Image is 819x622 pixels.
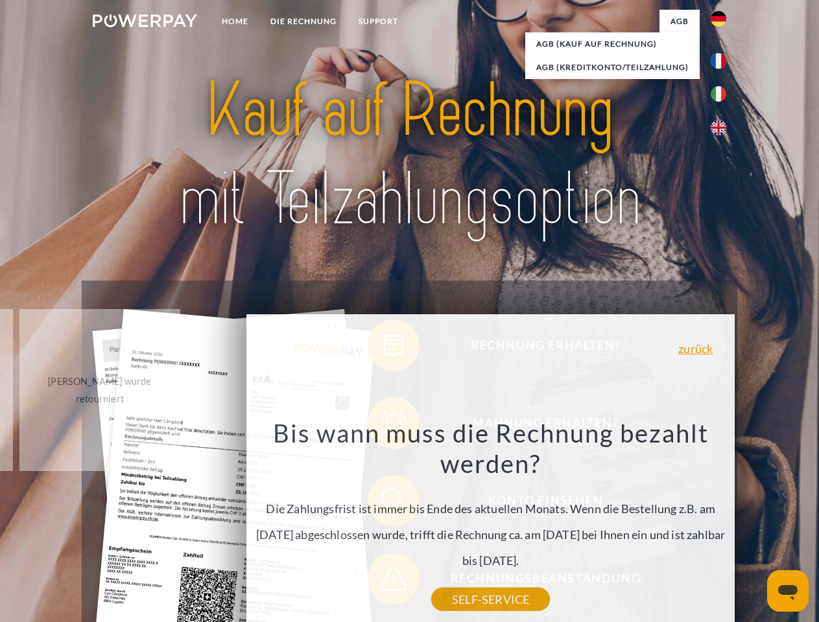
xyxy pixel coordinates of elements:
[254,417,728,479] h3: Bis wann muss die Rechnung bezahlt werden?
[767,570,809,612] iframe: Schaltfläche zum Öffnen des Messaging-Fensters
[711,120,726,135] img: en
[711,53,726,69] img: fr
[348,10,409,33] a: SUPPORT
[711,86,726,102] img: it
[93,14,197,27] img: logo-powerpay-white.svg
[431,588,550,611] a: SELF-SERVICE
[254,417,728,599] div: Die Zahlungsfrist ist immer bis Ende des aktuellen Monats. Wenn die Bestellung z.B. am [DATE] abg...
[711,11,726,27] img: de
[27,373,173,408] div: [PERSON_NAME] wurde retourniert
[124,62,695,248] img: title-powerpay_de.svg
[525,56,700,79] a: AGB (Kreditkonto/Teilzahlung)
[659,10,700,33] a: agb
[259,10,348,33] a: DIE RECHNUNG
[525,32,700,56] a: AGB (Kauf auf Rechnung)
[211,10,259,33] a: Home
[678,343,713,354] a: zurück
